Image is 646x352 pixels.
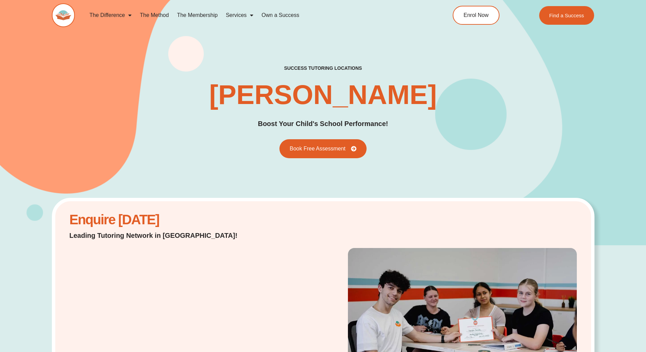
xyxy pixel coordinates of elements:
[70,231,255,240] h2: Leading Tutoring Network in [GEOGRAPHIC_DATA]!
[549,13,584,18] span: Find a Success
[257,7,303,23] a: Own a Success
[136,7,173,23] a: The Method
[70,215,255,224] h2: Enquire [DATE]
[284,65,362,71] h2: success tutoring locations
[539,6,594,25] a: Find a Success
[453,6,500,25] a: Enrol Now
[85,7,136,23] a: The Difference
[85,7,422,23] nav: Menu
[209,81,437,108] h1: [PERSON_NAME]
[464,13,489,18] span: Enrol Now
[258,119,388,129] h2: Boost Your Child's School Performance!
[222,7,257,23] a: Services
[173,7,222,23] a: The Membership
[279,139,367,158] a: Book Free Assessment
[290,146,346,151] span: Book Free Assessment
